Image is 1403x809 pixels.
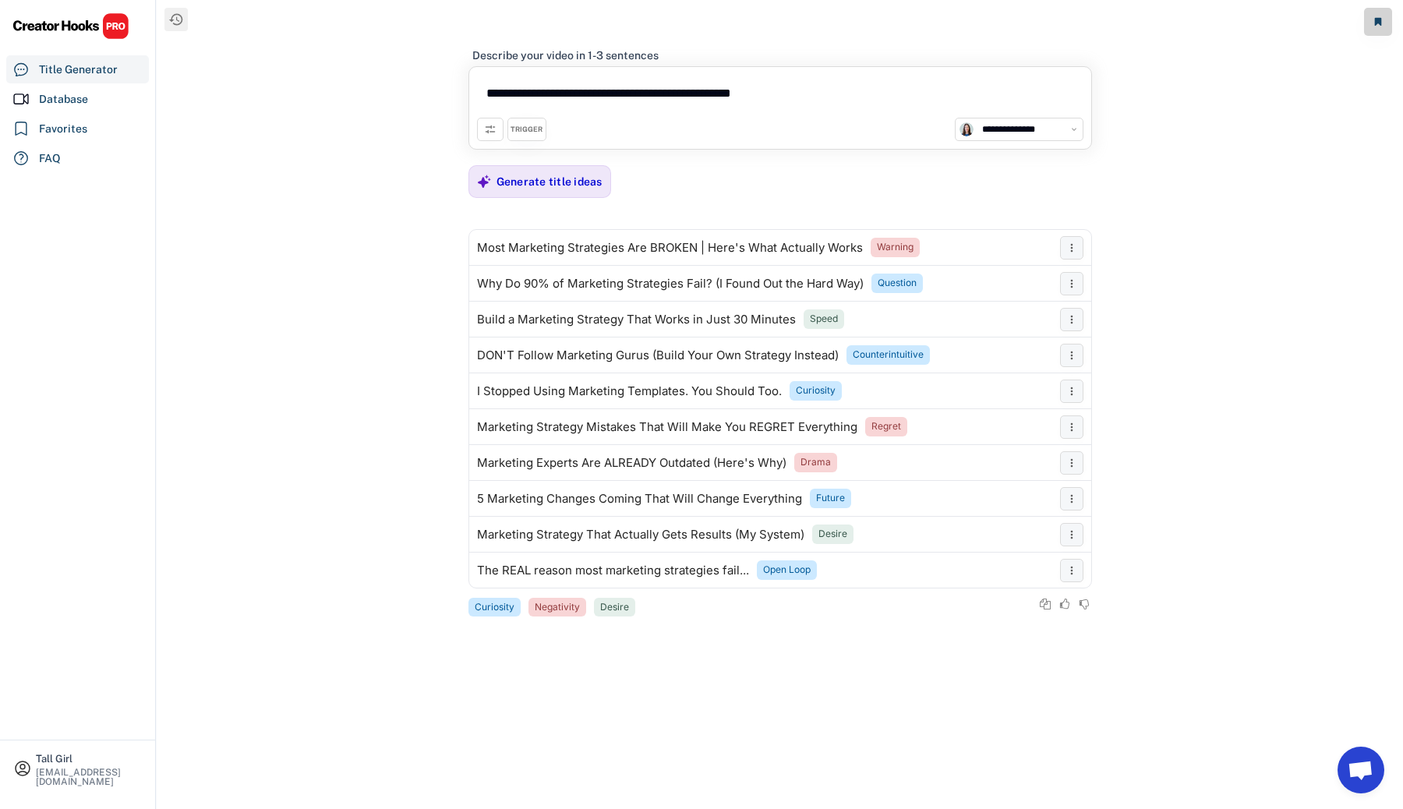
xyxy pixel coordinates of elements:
div: Desire [818,528,847,541]
img: channels4_profile.jpg [959,122,974,136]
div: 5 Marketing Changes Coming That Will Change Everything [477,493,802,505]
div: FAQ [39,150,61,167]
img: CHPRO%20Logo.svg [12,12,129,40]
div: Why Do 90% of Marketing Strategies Fail? (I Found Out the Hard Way) [477,277,864,290]
div: Most Marketing Strategies Are BROKEN | Here's What Actually Works [477,242,863,254]
div: Speed [810,313,838,326]
div: Describe your video in 1-3 sentences [472,48,659,62]
div: Future [816,492,845,505]
div: DON'T Follow Marketing Gurus (Build Your Own Strategy Instead) [477,349,839,362]
div: Drama [800,456,831,469]
div: I Stopped Using Marketing Templates. You Should Too. [477,385,782,397]
div: Favorites [39,121,87,137]
div: Counterintuitive [853,348,924,362]
div: The REAL reason most marketing strategies fail... [477,564,749,577]
a: Open chat [1338,747,1384,793]
div: Negativity [535,601,580,614]
div: Title Generator [39,62,118,78]
div: TRIGGER [511,125,542,135]
div: Tall Girl [36,754,142,764]
div: Curiosity [475,601,514,614]
div: Open Loop [763,563,811,577]
div: Generate title ideas [497,175,603,189]
div: Question [878,277,917,290]
div: Marketing Experts Are ALREADY Outdated (Here's Why) [477,457,786,469]
div: Curiosity [796,384,836,397]
div: Database [39,91,88,108]
div: Marketing Strategy Mistakes That Will Make You REGRET Everything [477,421,857,433]
div: Desire [600,601,629,614]
div: Warning [877,241,914,254]
div: Regret [871,420,901,433]
div: Build a Marketing Strategy That Works in Just 30 Minutes [477,313,796,326]
div: Marketing Strategy That Actually Gets Results (My System) [477,528,804,541]
div: [EMAIL_ADDRESS][DOMAIN_NAME] [36,768,142,786]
